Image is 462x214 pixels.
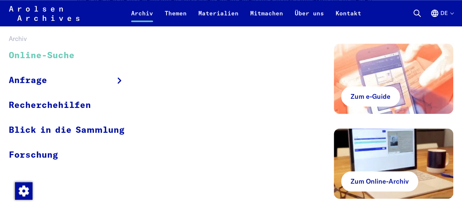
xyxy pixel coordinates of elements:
[330,9,367,26] a: Kontakt
[125,4,367,22] nav: Primär
[351,91,390,101] span: Zum e-Guide
[9,143,134,167] a: Forschung
[9,44,134,199] ul: Archiv
[9,93,134,118] a: Recherchehilfen
[9,74,47,87] span: Anfrage
[192,9,244,26] a: Materialien
[430,9,453,26] button: Deutsch, Sprachauswahl
[159,9,192,26] a: Themen
[244,9,289,26] a: Mitmachen
[9,44,134,68] a: Online-Suche
[289,9,330,26] a: Über uns
[15,182,32,199] div: Zustimmung ändern
[9,68,134,93] a: Anfrage
[341,86,400,106] a: Zum e-Guide
[125,9,159,26] a: Archiv
[351,176,409,186] span: Zum Online-Archiv
[9,118,134,143] a: Blick in die Sammlung
[341,171,418,191] a: Zum Online-Archiv
[15,182,33,200] img: Zustimmung ändern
